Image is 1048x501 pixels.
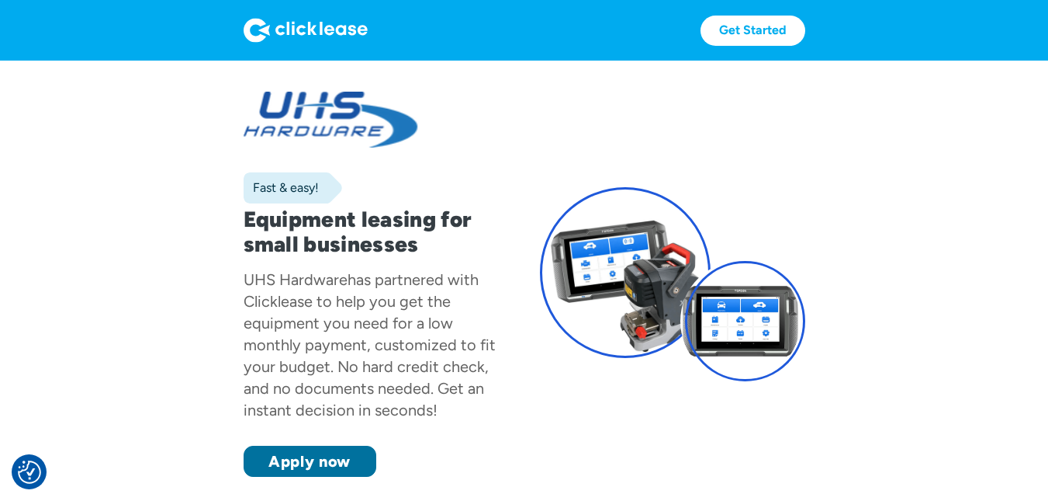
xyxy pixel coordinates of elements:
div: UHS Hardware [244,270,348,289]
img: Logo [244,18,368,43]
a: Get Started [700,16,805,46]
a: Apply now [244,446,376,477]
div: Fast & easy! [244,180,319,196]
div: has partnered with Clicklease to help you get the equipment you need for a low monthly payment, c... [244,270,496,419]
img: Revisit consent button [18,461,41,484]
h1: Equipment leasing for small businesses [244,207,509,256]
button: Consent Preferences [18,461,41,484]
